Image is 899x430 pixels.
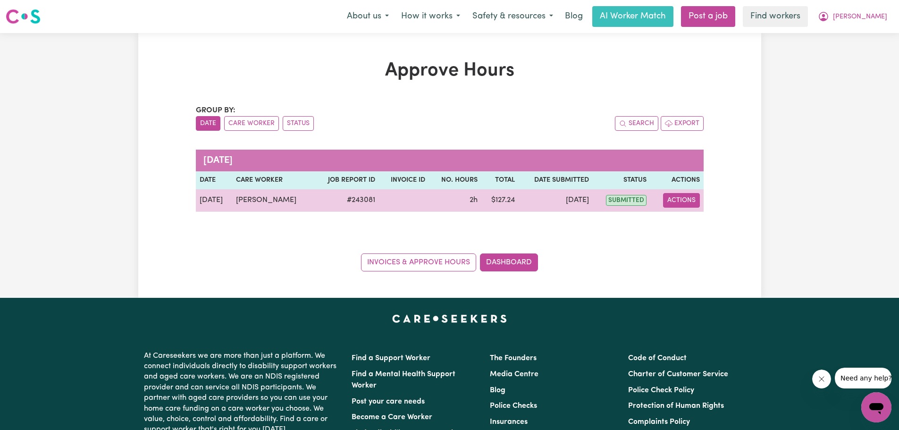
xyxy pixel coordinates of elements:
[283,116,314,131] button: sort invoices by paid status
[490,402,537,410] a: Police Checks
[490,387,505,394] a: Blog
[519,171,593,189] th: Date Submitted
[352,413,432,421] a: Become a Care Worker
[196,150,704,171] caption: [DATE]
[470,196,478,204] span: 2 hours
[559,6,588,27] a: Blog
[628,354,687,362] a: Code of Conduct
[352,371,455,389] a: Find a Mental Health Support Worker
[743,6,808,27] a: Find workers
[592,6,673,27] a: AI Worker Match
[6,8,41,25] img: Careseekers logo
[628,418,690,426] a: Complaints Policy
[196,171,233,189] th: Date
[628,387,694,394] a: Police Check Policy
[313,171,379,189] th: Job Report ID
[606,195,647,206] span: submitted
[628,371,728,378] a: Charter of Customer Service
[615,116,658,131] button: Search
[196,59,704,82] h1: Approve Hours
[490,354,537,362] a: The Founders
[835,368,891,388] iframe: Message from company
[224,116,279,131] button: sort invoices by care worker
[593,171,650,189] th: Status
[833,12,887,22] span: [PERSON_NAME]
[628,402,724,410] a: Protection of Human Rights
[196,189,233,212] td: [DATE]
[650,171,703,189] th: Actions
[352,398,425,405] a: Post your care needs
[341,7,395,26] button: About us
[313,189,379,212] td: # 243081
[392,315,507,322] a: Careseekers home page
[429,171,481,189] th: No. Hours
[481,171,519,189] th: Total
[232,189,313,212] td: [PERSON_NAME]
[466,7,559,26] button: Safety & resources
[232,171,313,189] th: Care worker
[663,193,700,208] button: Actions
[361,253,476,271] a: Invoices & Approve Hours
[812,7,893,26] button: My Account
[519,189,593,212] td: [DATE]
[481,189,519,212] td: $ 127.24
[661,116,704,131] button: Export
[490,371,538,378] a: Media Centre
[196,107,235,114] span: Group by:
[490,418,528,426] a: Insurances
[379,171,429,189] th: Invoice ID
[6,7,57,14] span: Need any help?
[480,253,538,271] a: Dashboard
[6,6,41,27] a: Careseekers logo
[196,116,220,131] button: sort invoices by date
[812,370,831,388] iframe: Close message
[352,354,430,362] a: Find a Support Worker
[681,6,735,27] a: Post a job
[395,7,466,26] button: How it works
[861,392,891,422] iframe: Button to launch messaging window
